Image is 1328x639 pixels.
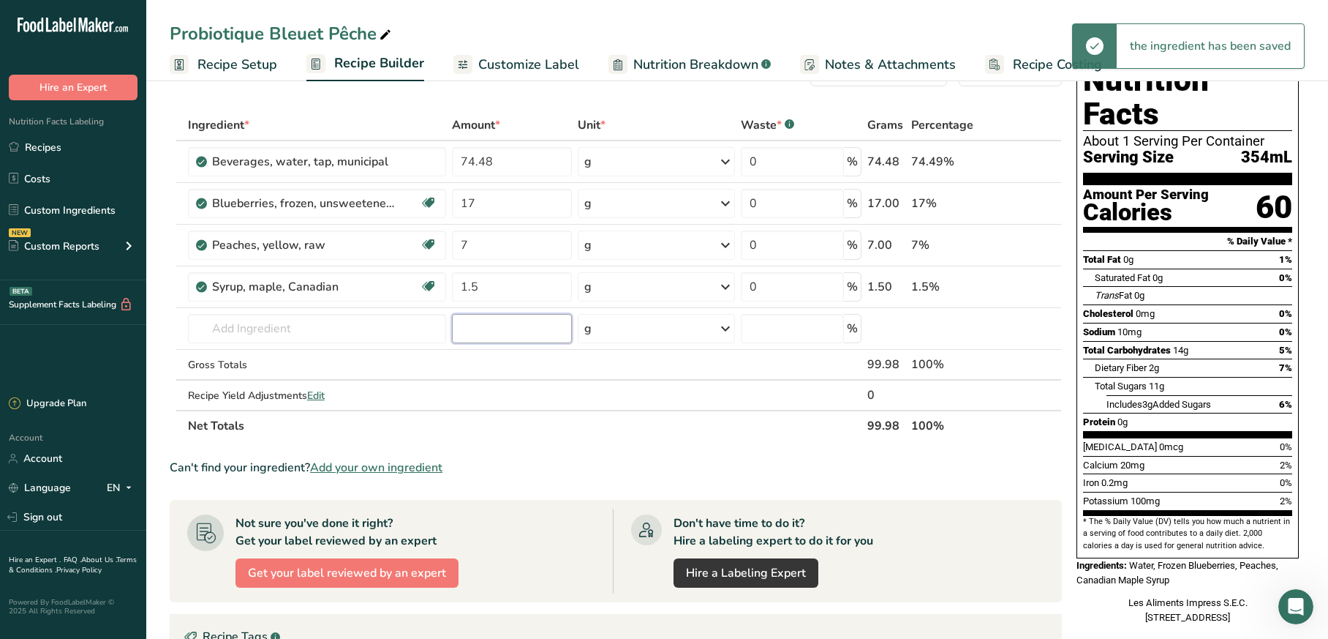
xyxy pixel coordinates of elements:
[1279,254,1292,265] span: 1%
[56,565,102,575] a: Privacy Policy
[1076,596,1299,624] div: Les Aliments Impress S.E.C. [STREET_ADDRESS]
[10,287,32,296] div: BETA
[310,459,442,477] span: Add your own ingredient
[197,55,277,75] span: Recipe Setup
[64,555,81,565] a: FAQ .
[1083,460,1118,471] span: Calcium
[1280,496,1292,507] span: 2%
[9,228,31,237] div: NEW
[1083,441,1157,452] span: [MEDICAL_DATA]
[1095,290,1119,301] i: Trans
[867,153,905,171] div: 74.48
[1136,308,1155,319] span: 0mg
[212,195,395,212] div: Blueberries, frozen, unsweetened (Includes foods for USDA's Food Distribution Program)
[1076,560,1278,586] span: Water, Frozen Blueberries, Peaches, Canadian Maple Syrup
[212,278,395,296] div: Syrup, maple, Canadian
[584,236,592,254] div: g
[212,236,395,254] div: Peaches, yellow, raw
[584,320,592,337] div: g
[1083,326,1115,337] span: Sodium
[1083,254,1121,265] span: Total Fat
[188,314,446,343] input: Add Ingredient
[985,48,1102,81] a: Recipe Costing
[674,515,873,550] div: Don't have time to do it? Hire a labeling expert to do it for you
[453,48,579,81] a: Customize Label
[1120,460,1144,471] span: 20mg
[1083,202,1209,223] div: Calories
[1279,272,1292,283] span: 0%
[1280,460,1292,471] span: 2%
[1123,254,1133,265] span: 0g
[1279,345,1292,356] span: 5%
[185,410,864,441] th: Net Totals
[1131,496,1160,507] span: 100mg
[633,55,758,75] span: Nutrition Breakdown
[1101,477,1128,488] span: 0.2mg
[1083,477,1099,488] span: Iron
[911,116,973,134] span: Percentage
[867,278,905,296] div: 1.50
[608,48,771,81] a: Nutrition Breakdown
[1083,345,1171,356] span: Total Carbohydrates
[1279,326,1292,337] span: 0%
[9,555,61,565] a: Hire an Expert .
[1095,290,1132,301] span: Fat
[1083,188,1209,202] div: Amount Per Serving
[1256,188,1292,227] div: 60
[911,236,992,254] div: 7%
[9,555,137,575] a: Terms & Conditions .
[1149,362,1159,373] span: 2g
[170,20,394,47] div: Probiotique Bleuet Pêche
[188,357,446,373] div: Gross Totals
[911,153,992,171] div: 74.49%
[584,153,592,171] div: g
[9,598,137,616] div: Powered By FoodLabelMaker © 2025 All Rights Reserved
[1117,24,1304,68] div: the ingredient has been saved
[307,389,325,403] span: Edit
[800,48,956,81] a: Notes & Attachments
[1152,272,1163,283] span: 0g
[478,55,579,75] span: Customize Label
[867,116,903,134] span: Grams
[584,195,592,212] div: g
[334,53,424,73] span: Recipe Builder
[1013,55,1102,75] span: Recipe Costing
[867,386,905,404] div: 0
[212,153,395,171] div: Beverages, water, tap, municipal
[170,48,277,81] a: Recipe Setup
[584,278,592,296] div: g
[578,116,605,134] span: Unit
[1279,399,1292,410] span: 6%
[9,475,71,501] a: Language
[81,555,116,565] a: About Us .
[1278,589,1313,624] iframe: Intercom live chat
[170,459,1062,477] div: Can't find your ingredient?
[911,195,992,212] div: 17%
[1083,233,1292,250] section: % Daily Value *
[1142,399,1152,410] span: 3g
[911,278,992,296] div: 1.5%
[1083,416,1115,427] span: Protein
[1076,560,1127,571] span: Ingredients:
[674,558,818,588] a: Hire a Labeling Expert
[864,410,908,441] th: 99.98
[1241,149,1292,167] span: 354mL
[1095,381,1147,392] span: Total Sugars
[1083,134,1292,149] div: About 1 Serving Per Container
[9,397,86,411] div: Upgrade Plan
[1083,64,1292,131] h1: Nutrition Facts
[1106,399,1211,410] span: Includes Added Sugars
[825,55,956,75] span: Notes & Attachments
[1280,477,1292,488] span: 0%
[1083,308,1133,319] span: Cholesterol
[452,116,500,134] span: Amount
[867,236,905,254] div: 7.00
[1279,308,1292,319] span: 0%
[1149,381,1164,392] span: 11g
[188,388,446,403] div: Recipe Yield Adjustments
[1117,416,1128,427] span: 0g
[306,47,424,82] a: Recipe Builder
[235,515,437,550] div: Not sure you've done it right? Get your label reviewed by an expert
[1117,326,1142,337] span: 10mg
[908,410,995,441] th: 100%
